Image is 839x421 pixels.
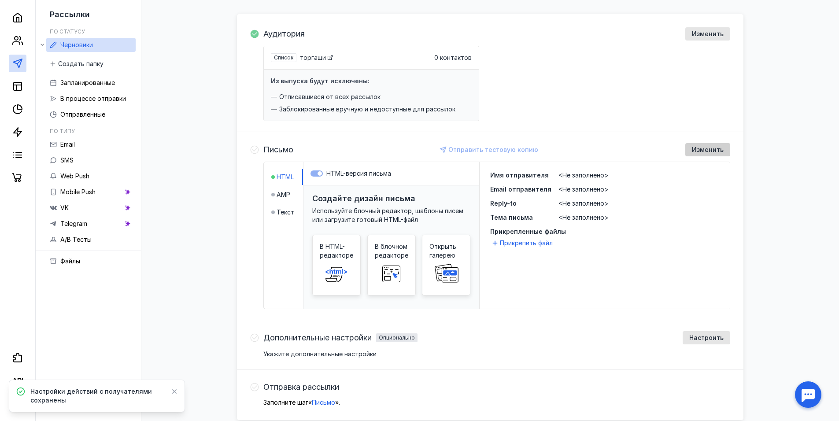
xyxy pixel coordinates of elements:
[685,143,730,156] button: Изменить
[277,190,290,199] span: AMP
[46,38,136,52] a: Черновики
[312,398,335,407] button: Письмо
[274,54,293,61] span: Список
[46,233,136,247] a: A/B Тесты
[50,128,75,134] h5: По типу
[375,242,408,260] span: В блочном редакторе
[60,111,105,118] span: Отправленные
[279,105,455,114] span: Заблокированные вручную и недоступные для рассылок
[312,207,463,223] span: Используйте блочный редактор, шаблоны писем или загрузите готовый HTML-файл
[263,398,730,407] p: Заполните шаг « » .
[58,60,103,68] span: Создать папку
[558,199,609,207] span: <Не заполнено>
[320,242,353,260] span: В HTML-редакторе
[326,170,391,177] span: HTML-версия письма
[60,140,75,148] span: Email
[263,333,418,342] h4: Дополнительные настройкиОпционально
[263,145,293,154] h4: Письмо
[60,156,74,164] span: SMS
[490,238,556,248] button: Прикрепить файл
[263,333,372,342] span: Дополнительные настройки
[279,92,381,101] span: Отписавшиеся от всех рассылок
[60,172,89,180] span: Web Push
[490,199,517,207] span: Reply-to
[50,10,90,19] span: Рассылки
[60,41,93,48] span: Черновики
[46,76,136,90] a: Запланированные
[300,54,326,61] span: торгаши
[60,236,92,243] span: A/B Тесты
[692,146,724,154] span: Изменить
[490,171,549,179] span: Имя отправителя
[500,239,553,247] span: Прикрепить файл
[46,201,136,215] a: VK
[271,77,370,85] h4: Из выпуска будут исключены:
[558,214,609,221] span: <Не заполнено>
[558,185,609,193] span: <Не заполнено>
[429,242,463,260] span: Открыть галерею
[46,169,136,183] a: Web Push
[50,28,85,35] h5: По статусу
[60,257,80,265] span: Файлы
[689,334,724,342] span: Настроить
[46,92,136,106] a: В процессе отправки
[490,185,551,193] span: Email отправителя
[46,185,136,199] a: Mobile Push
[263,383,339,391] h4: Отправка рассылки
[312,194,415,203] h3: Создайте дизайн письма
[30,387,164,405] span: Настройки действий с получателями сохранены
[263,350,377,358] span: Укажите дополнительные настройки
[46,153,136,167] a: SMS
[683,331,730,344] button: Настроить
[46,217,136,231] a: Telegram
[379,335,415,340] div: Опционально
[277,208,294,217] span: Текст
[277,173,294,181] span: HTML
[300,54,333,61] a: торгаши
[434,53,472,62] span: 0 контактов
[490,214,533,221] span: Тема письма
[60,220,87,227] span: Telegram
[490,227,719,236] span: Прикрепленные файлы
[60,79,115,86] span: Запланированные
[263,30,305,38] h4: Аудитория
[685,27,730,41] button: Изменить
[46,107,136,122] a: Отправленные
[46,57,108,70] button: Создать папку
[60,95,126,102] span: В процессе отправки
[46,137,136,151] a: Email
[312,399,335,406] span: Письмо
[46,254,136,268] a: Файлы
[60,188,96,196] span: Mobile Push
[60,204,69,211] span: VK
[692,30,724,38] span: Изменить
[558,171,609,179] span: <Не заполнено>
